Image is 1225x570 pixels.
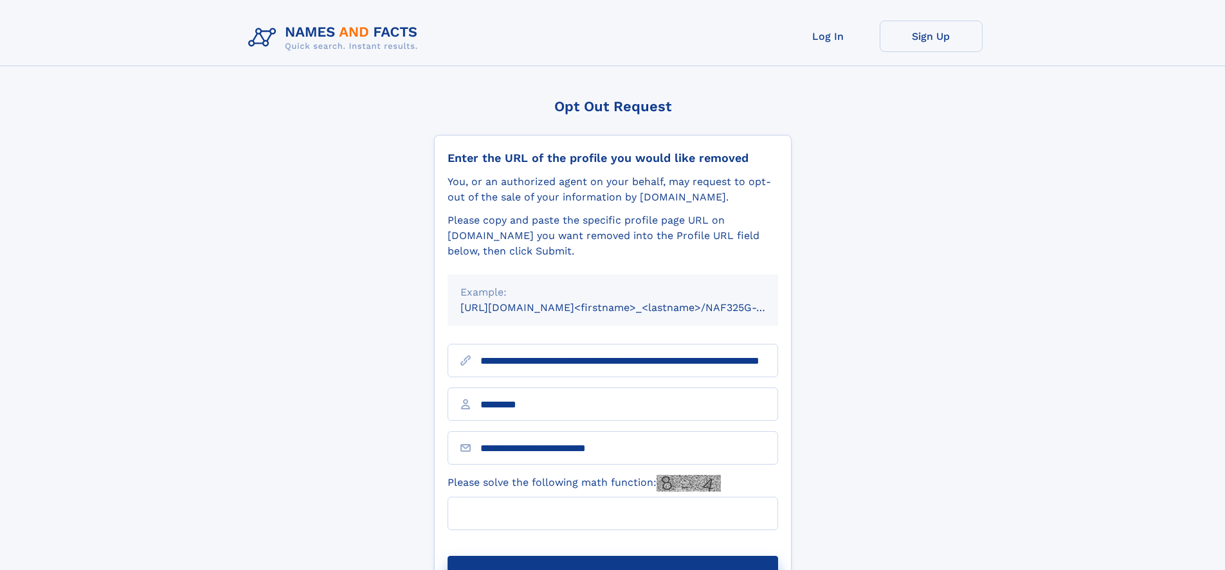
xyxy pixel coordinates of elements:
div: Opt Out Request [434,98,792,114]
a: Log In [777,21,880,52]
div: Enter the URL of the profile you would like removed [448,151,778,165]
div: You, or an authorized agent on your behalf, may request to opt-out of the sale of your informatio... [448,174,778,205]
div: Please copy and paste the specific profile page URL on [DOMAIN_NAME] you want removed into the Pr... [448,213,778,259]
a: Sign Up [880,21,983,52]
img: Logo Names and Facts [243,21,428,55]
div: Example: [460,285,765,300]
label: Please solve the following math function: [448,475,721,492]
small: [URL][DOMAIN_NAME]<firstname>_<lastname>/NAF325G-xxxxxxxx [460,301,803,314]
